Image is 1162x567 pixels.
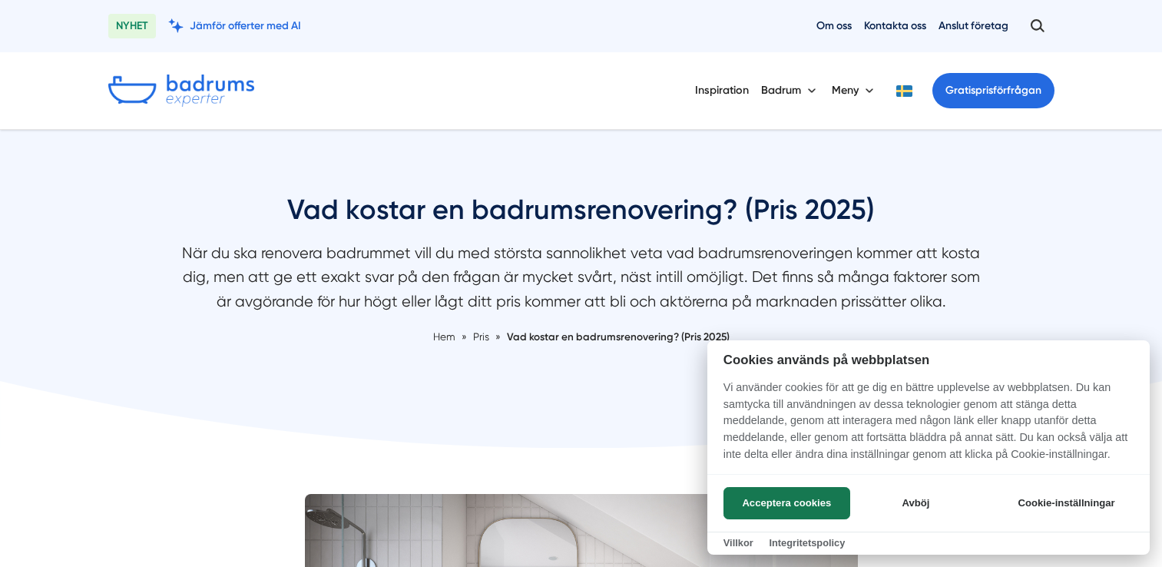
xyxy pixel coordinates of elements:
[707,353,1150,367] h2: Cookies används på webbplatsen
[769,537,845,549] a: Integritetspolicy
[855,487,977,519] button: Avböj
[999,487,1134,519] button: Cookie-inställningar
[707,380,1150,473] p: Vi använder cookies för att ge dig en bättre upplevelse av webbplatsen. Du kan samtycka till anvä...
[723,537,753,549] a: Villkor
[723,487,850,519] button: Acceptera cookies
